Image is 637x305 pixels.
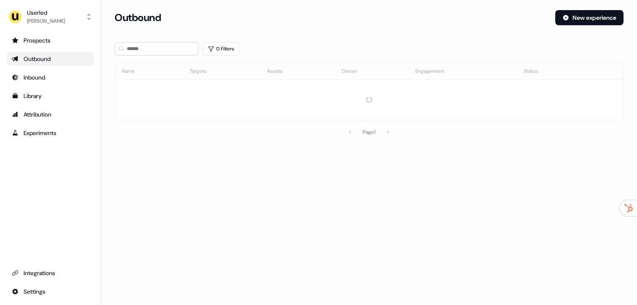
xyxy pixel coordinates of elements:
[7,108,94,121] a: Go to attribution
[7,89,94,103] a: Go to templates
[12,287,89,296] div: Settings
[12,73,89,82] div: Inbound
[12,129,89,137] div: Experiments
[7,126,94,140] a: Go to experiments
[12,269,89,277] div: Integrations
[7,7,94,27] button: Userled[PERSON_NAME]
[115,11,161,24] h3: Outbound
[12,92,89,100] div: Library
[7,34,94,47] a: Go to prospects
[7,71,94,84] a: Go to Inbound
[27,8,65,17] div: Userled
[12,110,89,119] div: Attribution
[27,17,65,25] div: [PERSON_NAME]
[202,42,240,56] button: 0 Filters
[7,52,94,66] a: Go to outbound experience
[555,10,624,25] button: New experience
[7,285,94,298] a: Go to integrations
[7,266,94,280] a: Go to integrations
[12,36,89,45] div: Prospects
[12,55,89,63] div: Outbound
